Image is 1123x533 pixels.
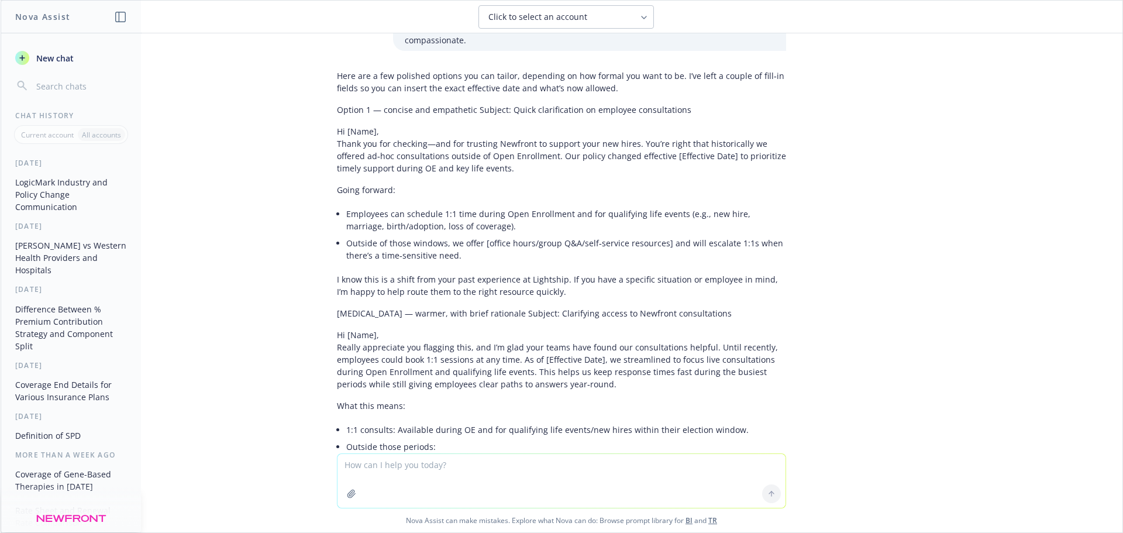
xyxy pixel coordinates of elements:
[11,375,132,407] button: Coverage End Details for Various Insurance Plans
[11,465,132,496] button: Coverage of Gene-Based Therapies in [DATE]
[1,360,141,370] div: [DATE]
[1,284,141,294] div: [DATE]
[34,52,74,64] span: New chat
[11,426,132,445] button: Definition of SPD
[82,130,121,140] p: All accounts
[5,508,1118,532] span: Nova Assist can make mistakes. Explore what Nova can do: Browse prompt library for and
[1,411,141,421] div: [DATE]
[15,11,70,23] h1: Nova Assist
[346,205,786,235] li: Employees can schedule 1:1 time during Open Enrollment and for qualifying life events (e.g., new ...
[337,329,786,390] p: Hi [Name], Really appreciate you flagging this, and I’m glad your teams have found our consultati...
[11,236,132,280] button: [PERSON_NAME] vs Western Health Providers and Hospitals
[11,47,132,68] button: New chat
[1,450,141,460] div: More than a week ago
[346,235,786,264] li: Outside of those windows, we offer [office hours/group Q&A/self‑service resources] and will escal...
[478,5,654,29] button: Click to select an account
[337,400,786,412] p: What this means:
[1,111,141,121] div: Chat History
[337,104,786,116] p: Option 1 — concise and empathetic Subject: Quick clarification on employee consultations
[337,184,786,196] p: Going forward:
[34,78,127,94] input: Search chats
[708,515,717,525] a: TR
[337,307,786,319] p: [MEDICAL_DATA] — warmer, with brief rationale Subject: Clarifying access to Newfront consultations
[685,515,693,525] a: BI
[346,438,786,506] li: Outside those periods:
[346,421,786,438] li: 1:1 consults: Available during OE and for qualifying life events/new hires within their election ...
[1,221,141,231] div: [DATE]
[488,11,587,23] span: Click to select an account
[337,273,786,298] p: I know this is a shift from your past experience at Lightship. If you have a specific situation o...
[1,158,141,168] div: [DATE]
[337,70,786,94] p: Here are a few polished options you can tailor, depending on how formal you want to be. I’ve left...
[21,130,74,140] p: Current account
[11,300,132,356] button: Difference Between % Premium Contribution Strategy and Component Split
[337,125,786,174] p: Hi [Name], Thank you for checking—and for trusting Newfront to support your new hires. You’re rig...
[11,501,132,532] button: Rate Sheet and Renewal Rate Comparison
[11,173,132,216] button: LogicMark Industry and Policy Change Communication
